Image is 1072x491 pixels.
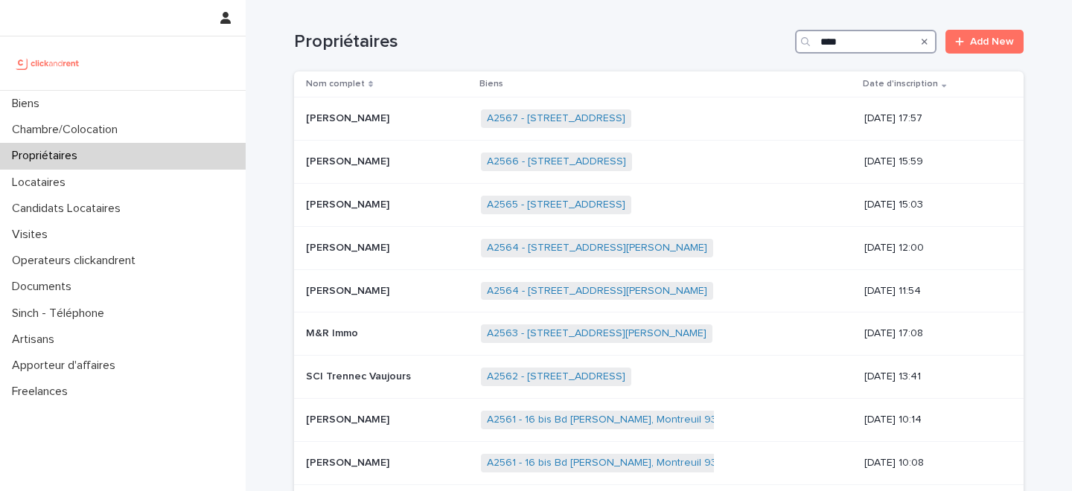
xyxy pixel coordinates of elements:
[294,97,1024,141] tr: [PERSON_NAME][PERSON_NAME] A2567 - [STREET_ADDRESS] [DATE] 17:57
[487,155,626,168] a: A2566 - [STREET_ADDRESS]
[864,327,1000,340] p: [DATE] 17:08
[306,454,392,469] p: [PERSON_NAME]
[6,123,130,137] p: Chambre/Colocation
[6,176,77,190] p: Locataires
[306,411,392,426] p: [PERSON_NAME]
[864,112,1000,125] p: [DATE] 17:57
[487,370,625,383] a: A2562 - [STREET_ADDRESS]
[6,228,60,242] p: Visites
[487,112,625,125] a: A2567 - [STREET_ADDRESS]
[294,356,1024,399] tr: SCI Trennec VaujoursSCI Trennec Vaujours A2562 - [STREET_ADDRESS] [DATE] 13:41
[487,285,707,298] a: A2564 - [STREET_ADDRESS][PERSON_NAME]
[6,359,127,373] p: Apporteur d'affaires
[306,368,414,383] p: SCI Trennec Vaujours
[6,254,147,268] p: Operateurs clickandrent
[864,370,1000,383] p: [DATE] 13:41
[864,199,1000,211] p: [DATE] 15:03
[487,327,706,340] a: A2563 - [STREET_ADDRESS][PERSON_NAME]
[487,414,734,426] a: A2561 - 16 bis Bd [PERSON_NAME], Montreuil 93100
[306,324,361,340] p: M&R Immo
[6,385,80,399] p: Freelances
[487,199,625,211] a: A2565 - [STREET_ADDRESS]
[864,285,1000,298] p: [DATE] 11:54
[6,97,51,111] p: Biens
[294,312,1024,356] tr: M&R ImmoM&R Immo A2563 - [STREET_ADDRESS][PERSON_NAME] [DATE] 17:08
[306,153,392,168] p: [PERSON_NAME]
[795,30,937,54] input: Search
[479,76,503,92] p: Biens
[6,280,83,294] p: Documents
[970,36,1014,47] span: Add New
[864,414,1000,426] p: [DATE] 10:14
[864,242,1000,254] p: [DATE] 12:00
[6,333,66,347] p: Artisans
[487,457,734,469] a: A2561 - 16 bis Bd [PERSON_NAME], Montreuil 93100
[306,76,365,92] p: Nom complet
[6,307,116,321] p: Sinch - Téléphone
[6,149,89,163] p: Propriétaires
[306,196,392,211] p: [PERSON_NAME]
[863,76,938,92] p: Date d'inscription
[6,202,133,216] p: Candidats Locataires
[864,457,1000,469] p: [DATE] 10:08
[294,226,1024,269] tr: [PERSON_NAME][PERSON_NAME] A2564 - [STREET_ADDRESS][PERSON_NAME] [DATE] 12:00
[945,30,1024,54] a: Add New
[294,183,1024,226] tr: [PERSON_NAME][PERSON_NAME] A2565 - [STREET_ADDRESS] [DATE] 15:03
[294,441,1024,484] tr: [PERSON_NAME][PERSON_NAME] A2561 - 16 bis Bd [PERSON_NAME], Montreuil 93100 [DATE] 10:08
[294,141,1024,184] tr: [PERSON_NAME][PERSON_NAME] A2566 - [STREET_ADDRESS] [DATE] 15:59
[864,155,1000,168] p: [DATE] 15:59
[306,109,392,125] p: [PERSON_NAME]
[487,242,707,254] a: A2564 - [STREET_ADDRESS][PERSON_NAME]
[294,269,1024,312] tr: [PERSON_NAME][PERSON_NAME] A2564 - [STREET_ADDRESS][PERSON_NAME] [DATE] 11:54
[294,31,789,53] h1: Propriétaires
[306,282,392,298] p: [PERSON_NAME]
[12,48,84,78] img: UCB0brd3T0yccxBKYDjQ
[306,239,392,254] p: [PERSON_NAME]
[294,398,1024,441] tr: [PERSON_NAME][PERSON_NAME] A2561 - 16 bis Bd [PERSON_NAME], Montreuil 93100 [DATE] 10:14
